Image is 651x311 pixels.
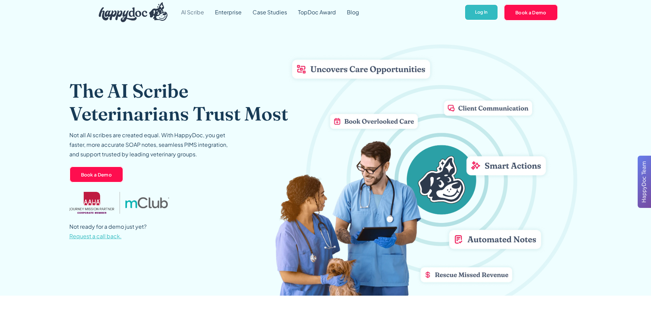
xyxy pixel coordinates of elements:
p: Not all AI scribes are created equal. With HappyDoc, you get faster, more accurate SOAP notes, se... [69,130,233,159]
a: Book a Demo [69,166,124,183]
span: Request a call back. [69,232,122,240]
img: AAHA Advantage logo [69,192,114,214]
img: mclub logo [125,197,169,208]
p: Not ready for a demo just yet? [69,222,147,241]
a: Log In [464,4,498,21]
img: HappyDoc Logo: A happy dog with his ear up, listening. [99,2,168,22]
a: Book a Demo [504,4,558,20]
h1: The AI Scribe Veterinarians Trust Most [69,79,300,125]
a: home [93,1,168,24]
